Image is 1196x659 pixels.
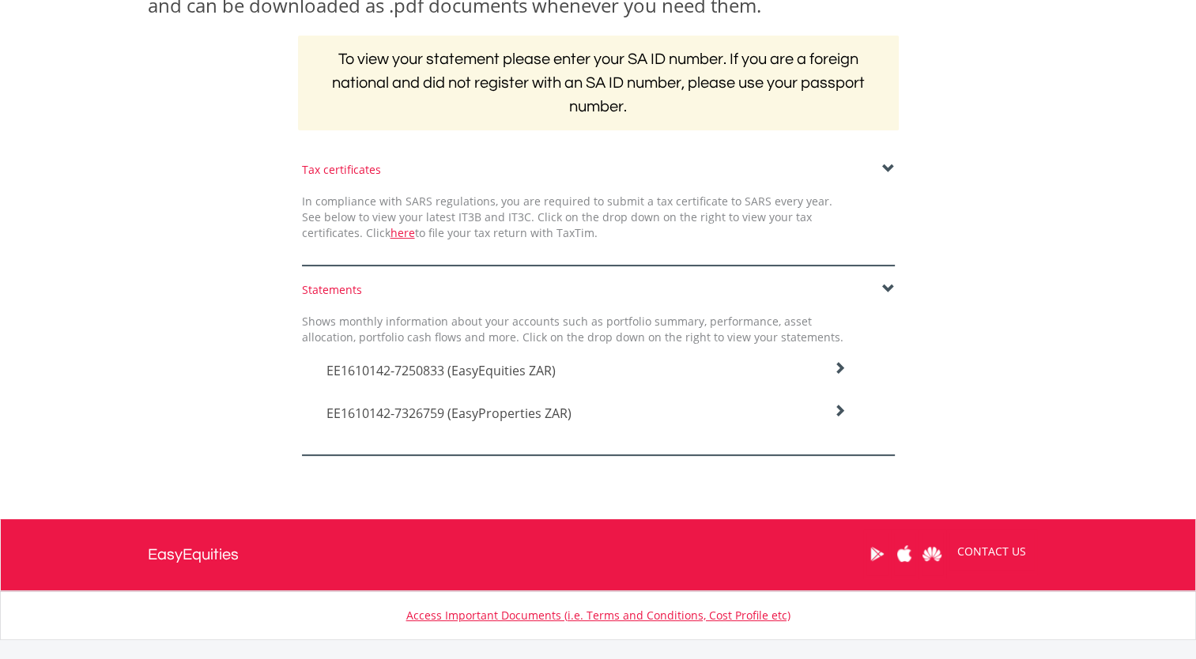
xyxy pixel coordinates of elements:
span: EE1610142-7326759 (EasyProperties ZAR) [326,405,572,422]
a: here [390,225,415,240]
span: EE1610142-7250833 (EasyEquities ZAR) [326,362,556,379]
h2: To view your statement please enter your SA ID number. If you are a foreign national and did not ... [298,36,899,130]
div: Statements [302,282,895,298]
a: Google Play [863,529,891,578]
span: Click to file your tax return with TaxTim. [366,225,598,240]
a: EasyEquities [148,519,239,590]
span: In compliance with SARS regulations, you are required to submit a tax certificate to SARS every y... [302,194,832,240]
div: Shows monthly information about your accounts such as portfolio summary, performance, asset alloc... [290,314,855,345]
a: CONTACT US [946,529,1037,574]
div: Tax certificates [302,162,895,178]
a: Access Important Documents (i.e. Terms and Conditions, Cost Profile etc) [406,608,790,623]
a: Huawei [919,529,946,578]
a: Apple [891,529,919,578]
